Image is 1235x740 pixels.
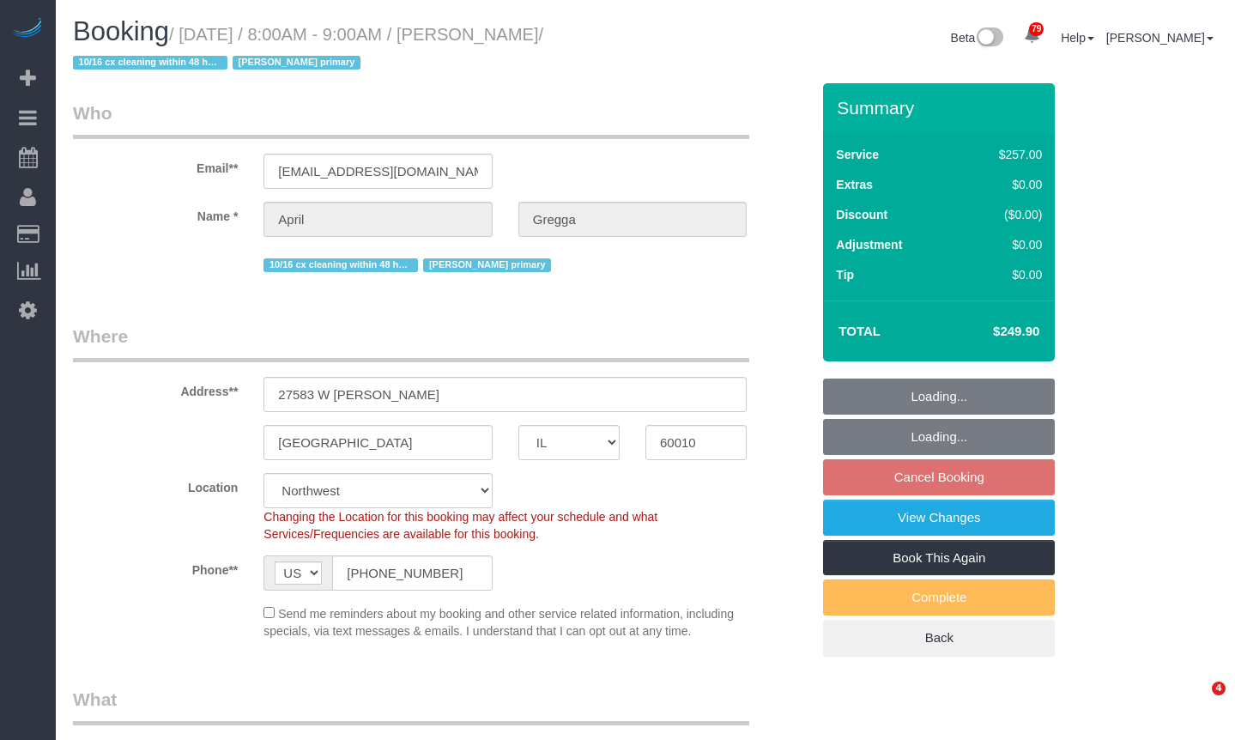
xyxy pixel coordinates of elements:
small: / [DATE] / 8:00AM - 9:00AM / [PERSON_NAME] [73,25,543,73]
legend: What [73,687,749,725]
h4: $249.90 [941,325,1039,339]
span: 10/16 cx cleaning within 48 hours [DATE] [263,258,418,272]
div: $0.00 [963,176,1043,193]
div: ($0.00) [963,206,1043,223]
div: $0.00 [963,266,1043,283]
iframe: Intercom live chat [1177,682,1218,723]
label: Service [836,146,879,163]
a: Back [823,620,1055,656]
legend: Who [73,100,749,139]
label: Tip [836,266,854,283]
span: [PERSON_NAME] primary [233,56,360,70]
label: Extras [836,176,873,193]
img: Automaid Logo [10,17,45,41]
a: Beta [951,31,1004,45]
span: Changing the Location for this booking may affect your schedule and what Services/Frequencies are... [263,510,657,541]
label: Name * [60,202,251,225]
span: Send me reminders about my booking and other service related information, including specials, via... [263,607,734,638]
span: 10/16 cx cleaning within 48 hours [DATE] [73,56,227,70]
span: 79 [1029,22,1044,36]
a: Help [1061,31,1094,45]
label: Adjustment [836,236,902,253]
div: $257.00 [963,146,1043,163]
input: Last Name* [518,202,747,237]
label: Location [60,473,251,496]
input: First Name** [263,202,492,237]
a: [PERSON_NAME] [1106,31,1214,45]
div: $0.00 [963,236,1043,253]
h3: Summary [837,98,1046,118]
span: [PERSON_NAME] primary [423,258,551,272]
input: Zip Code** [645,425,747,460]
legend: Where [73,324,749,362]
a: View Changes [823,500,1055,536]
a: Book This Again [823,540,1055,576]
strong: Total [838,324,881,338]
img: New interface [975,27,1003,50]
a: 79 [1015,17,1049,55]
span: Booking [73,16,169,46]
label: Discount [836,206,887,223]
span: 4 [1212,682,1226,695]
